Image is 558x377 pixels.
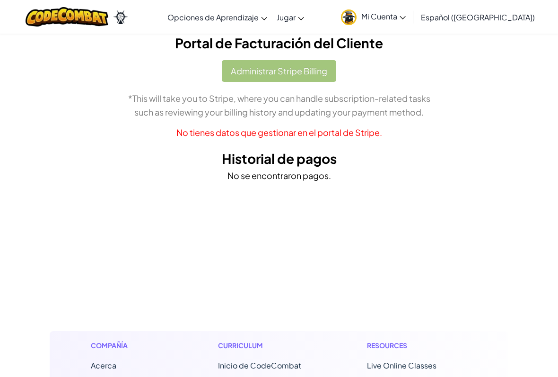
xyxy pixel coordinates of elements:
h1: Resources [367,341,468,350]
span: Español ([GEOGRAPHIC_DATA]) [421,12,535,22]
img: avatar [341,9,357,25]
h2: Historial de pagos [57,149,501,169]
p: *This will take you to Stripe, where you can handle subscription-related tasks such as reviewing ... [57,91,501,119]
img: Ozaria [113,10,128,24]
span: Inicio de CodeCombat [218,360,301,370]
p: No tienes datos que gestionar en el portal de Stripe. [57,126,501,139]
img: CodeCombat logo [26,7,108,27]
p: No se encontraron pagos. [57,169,501,182]
a: Acerca [91,360,116,370]
a: Mi Cuenta [336,2,410,32]
h1: Curriculum [218,341,319,350]
h1: Compañía [91,341,170,350]
a: Opciones de Aprendizaje [163,4,272,30]
span: Jugar [277,12,296,22]
a: Live Online Classes [367,360,436,370]
h2: Portal de Facturación del Cliente [57,33,501,53]
a: Jugar [272,4,309,30]
span: Mi Cuenta [361,11,406,21]
a: Español ([GEOGRAPHIC_DATA]) [416,4,540,30]
span: Opciones de Aprendizaje [167,12,259,22]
